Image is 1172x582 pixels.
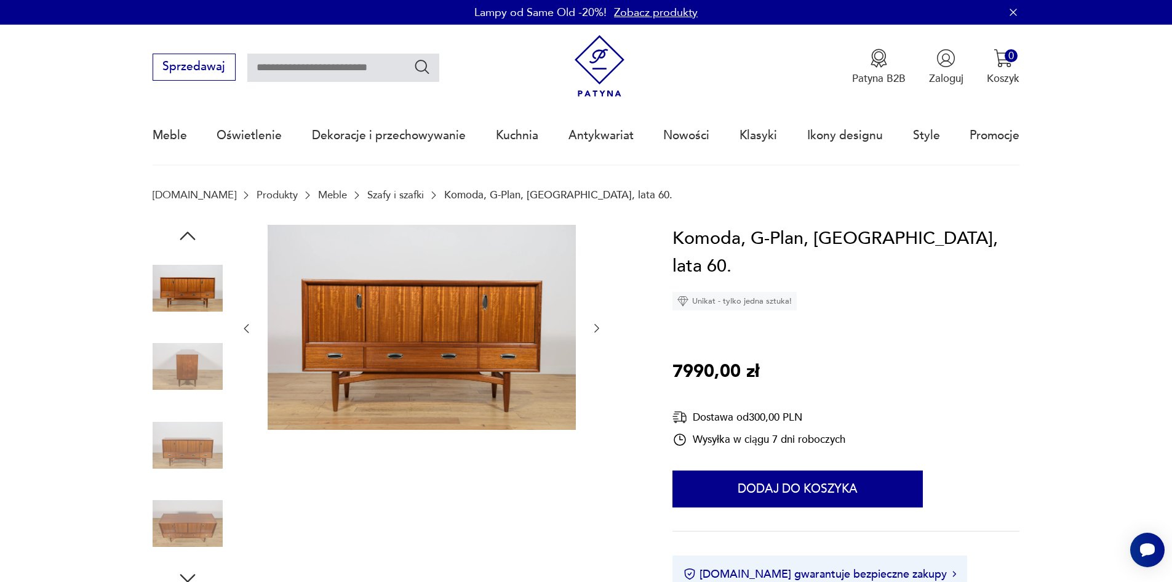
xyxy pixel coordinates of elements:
[936,49,955,68] img: Ikonka użytkownika
[614,5,698,20] a: Zobacz produkty
[672,225,1019,281] h1: Komoda, G-Plan, [GEOGRAPHIC_DATA], lata 60.
[684,567,956,582] button: [DOMAIN_NAME] gwarantuje bezpieczne zakupy
[217,107,282,164] a: Oświetlenie
[474,5,607,20] p: Lampy od Same Old -20%!
[677,296,688,307] img: Ikona diamentu
[153,410,223,480] img: Zdjęcie produktu Komoda, G-Plan, Wielka Brytania, lata 60.
[913,107,940,164] a: Style
[367,189,424,201] a: Szafy i szafki
[807,107,883,164] a: Ikony designu
[672,292,797,310] div: Unikat - tylko jedna sztuka!
[1005,49,1018,62] div: 0
[852,49,906,86] button: Patyna B2B
[929,71,963,86] p: Zaloguj
[413,58,431,76] button: Szukaj
[672,471,923,507] button: Dodaj do koszyka
[852,49,906,86] a: Ikona medaluPatyna B2B
[672,410,845,425] div: Dostawa od 300,00 PLN
[153,63,236,73] a: Sprzedawaj
[268,225,576,430] img: Zdjęcie produktu Komoda, G-Plan, Wielka Brytania, lata 60.
[257,189,298,201] a: Produkty
[312,107,466,164] a: Dekoracje i przechowywanie
[663,107,709,164] a: Nowości
[153,488,223,559] img: Zdjęcie produktu Komoda, G-Plan, Wielka Brytania, lata 60.
[153,107,187,164] a: Meble
[672,410,687,425] img: Ikona dostawy
[684,568,696,580] img: Ikona certyfikatu
[672,358,759,386] p: 7990,00 zł
[1130,533,1165,567] iframe: Smartsupp widget button
[929,49,963,86] button: Zaloguj
[952,571,956,577] img: Ikona strzałki w prawo
[318,189,347,201] a: Meble
[869,49,888,68] img: Ikona medalu
[153,189,236,201] a: [DOMAIN_NAME]
[153,331,223,402] img: Zdjęcie produktu Komoda, G-Plan, Wielka Brytania, lata 60.
[444,189,672,201] p: Komoda, G-Plan, [GEOGRAPHIC_DATA], lata 60.
[568,35,631,97] img: Patyna - sklep z meblami i dekoracjami vintage
[987,71,1019,86] p: Koszyk
[970,107,1019,164] a: Promocje
[153,253,223,323] img: Zdjęcie produktu Komoda, G-Plan, Wielka Brytania, lata 60.
[994,49,1013,68] img: Ikona koszyka
[987,49,1019,86] button: 0Koszyk
[568,107,634,164] a: Antykwariat
[852,71,906,86] p: Patyna B2B
[153,54,236,81] button: Sprzedawaj
[672,432,845,447] div: Wysyłka w ciągu 7 dni roboczych
[739,107,777,164] a: Klasyki
[496,107,538,164] a: Kuchnia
